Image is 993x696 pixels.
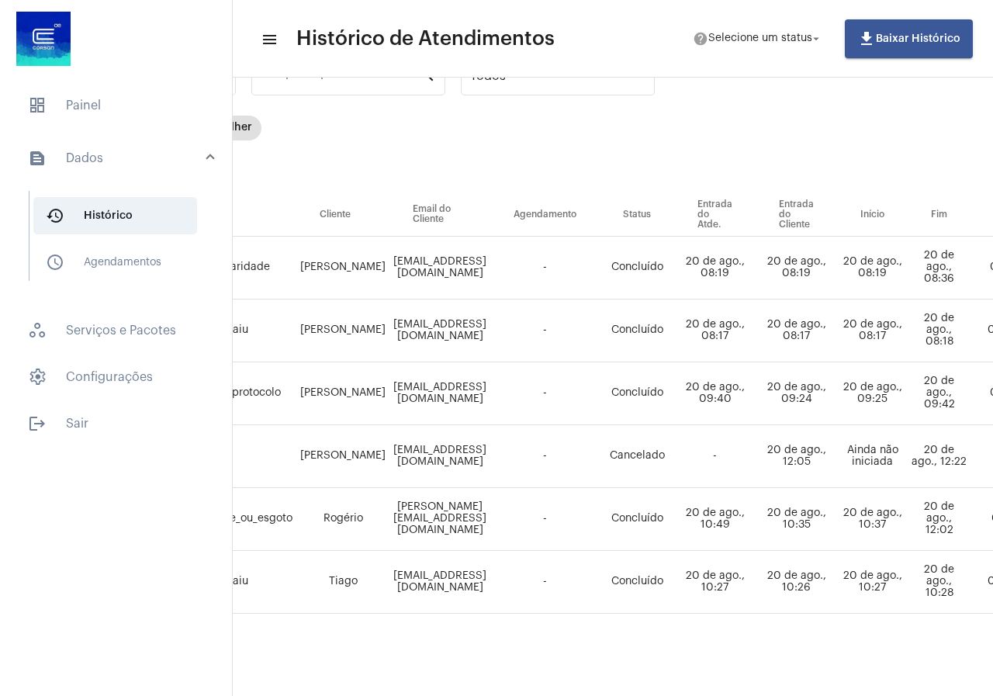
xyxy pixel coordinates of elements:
[600,488,674,551] td: Concluído
[908,193,971,237] th: Fim
[908,551,971,614] td: 20 de ago., 10:28
[389,300,490,362] td: [EMAIL_ADDRESS][DOMAIN_NAME]
[908,425,971,488] td: 20 de ago., 12:22
[296,26,555,51] span: Histórico de Atendimentos
[296,488,389,551] td: Rogério
[756,362,837,425] td: 20 de ago., 09:24
[261,30,276,49] mat-icon: sidenav icon
[857,29,876,48] mat-icon: file_download
[600,237,674,300] td: Concluído
[837,425,908,488] td: Ainda não iniciada
[16,405,216,442] span: Sair
[674,237,756,300] td: 20 de ago., 08:19
[809,32,823,46] mat-icon: arrow_drop_down
[683,23,832,54] button: Selecione um status
[490,193,600,237] th: Agendamento
[837,362,908,425] td: 20 de ago., 09:25
[490,551,600,614] td: -
[837,237,908,300] td: 20 de ago., 08:19
[756,237,837,300] td: 20 de ago., 08:19
[674,193,756,237] th: Entrada do Atde.
[28,321,47,340] span: sidenav icon
[296,551,389,614] td: Tiago
[490,300,600,362] td: -
[490,362,600,425] td: -
[33,244,197,281] span: Agendamentos
[16,87,216,124] span: Painel
[490,425,600,488] td: -
[28,149,47,168] mat-icon: sidenav icon
[28,96,47,115] span: sidenav icon
[28,414,47,433] mat-icon: sidenav icon
[908,362,971,425] td: 20 de ago., 09:42
[9,183,232,303] div: sidenav iconDados
[12,8,74,70] img: d4669ae0-8c07-2337-4f67-34b0df7f5ae4.jpeg
[693,31,708,47] mat-icon: help
[756,300,837,362] td: 20 de ago., 08:17
[46,253,64,272] mat-icon: sidenav icon
[600,300,674,362] td: Concluído
[490,488,600,551] td: -
[845,19,973,58] button: Baixar Histórico
[837,300,908,362] td: 20 de ago., 08:17
[389,362,490,425] td: [EMAIL_ADDRESS][DOMAIN_NAME]
[600,362,674,425] td: Concluído
[28,368,47,386] span: sidenav icon
[296,300,389,362] td: [PERSON_NAME]
[674,425,756,488] td: -
[600,425,674,488] td: Cancelado
[296,362,389,425] td: [PERSON_NAME]
[600,551,674,614] td: Concluído
[389,488,490,551] td: [PERSON_NAME][EMAIL_ADDRESS][DOMAIN_NAME]
[756,425,837,488] td: 20 de ago., 12:05
[33,197,197,234] span: Histórico
[389,551,490,614] td: [EMAIL_ADDRESS][DOMAIN_NAME]
[674,488,756,551] td: 20 de ago., 10:49
[490,237,600,300] td: -
[857,33,960,44] span: Baixar Histórico
[389,425,490,488] td: [EMAIL_ADDRESS][DOMAIN_NAME]
[46,206,64,225] mat-icon: sidenav icon
[756,193,837,237] th: Entrada do Cliente
[908,488,971,551] td: 20 de ago., 12:02
[16,358,216,396] span: Configurações
[756,488,837,551] td: 20 de ago., 10:35
[28,149,207,168] mat-panel-title: Dados
[389,237,490,300] td: [EMAIL_ADDRESS][DOMAIN_NAME]
[674,300,756,362] td: 20 de ago., 08:17
[837,488,908,551] td: 20 de ago., 10:37
[674,551,756,614] td: 20 de ago., 10:27
[708,33,812,44] span: Selecione um status
[600,193,674,237] th: Status
[296,237,389,300] td: [PERSON_NAME]
[908,300,971,362] td: 20 de ago., 08:18
[837,551,908,614] td: 20 de ago., 10:27
[674,362,756,425] td: 20 de ago., 09:40
[296,193,389,237] th: Cliente
[296,425,389,488] td: [PERSON_NAME]
[837,193,908,237] th: Início
[9,133,232,183] mat-expansion-panel-header: sidenav iconDados
[389,193,490,237] th: Email do Cliente
[16,312,216,349] span: Serviços e Pacotes
[756,551,837,614] td: 20 de ago., 10:26
[908,237,971,300] td: 20 de ago., 08:36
